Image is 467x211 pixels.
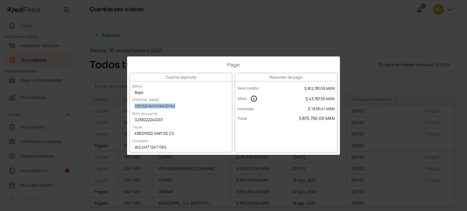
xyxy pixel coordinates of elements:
[130,109,160,118] label: Núm. de cuenta
[130,143,232,152] div: aULz4l7 1247-062
[130,136,151,145] label: Concepto
[237,116,248,121] label: Total :
[306,96,335,101] span: $ 43,787.50 MXN
[130,95,162,104] label: [PERSON_NAME]
[130,102,232,111] div: 030320900016630162
[308,106,335,111] span: $ 19,181.41 MXN
[130,61,337,68] h1: Pagar
[304,86,335,91] span: $ 812,781.09 MXN
[237,96,248,101] label: Aforo :
[299,115,335,121] span: $ 875,750.00 MXN
[130,88,232,97] div: Bajío
[130,122,145,132] label: Titular
[237,86,260,91] label: Valor crédito :
[130,73,232,81] h3: Cuenta depósito
[237,106,254,111] label: Intereses :
[130,81,145,91] label: Banco
[235,73,337,81] h3: Resumen de pago
[130,129,232,138] div: KREDFEED SAPI DE CV
[130,116,232,125] div: 0238222240201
